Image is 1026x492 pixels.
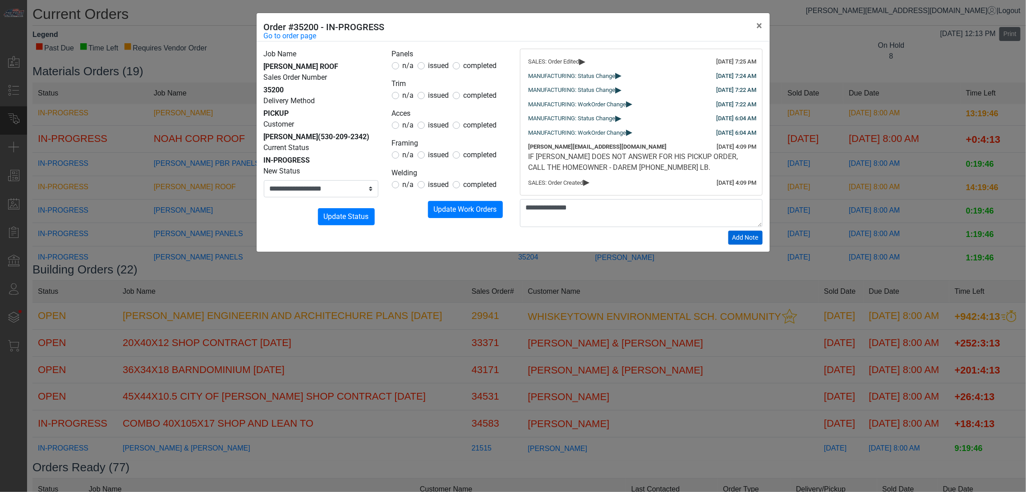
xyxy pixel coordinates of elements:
[464,150,497,159] span: completed
[403,61,414,70] span: n/a
[717,100,757,109] div: [DATE] 7:22 AM
[403,150,414,159] span: n/a
[717,142,757,151] div: [DATE] 4:09 PM
[750,13,770,38] button: Close
[464,61,497,70] span: completed
[728,231,763,245] button: Add Note
[616,72,622,78] span: ▸
[717,57,757,66] div: [DATE] 7:25 AM
[717,86,757,95] div: [DATE] 7:22 AM
[464,91,497,100] span: completed
[428,201,503,218] button: Update Work Orders
[626,100,633,106] span: ▸
[464,180,497,189] span: completed
[318,208,375,225] button: Update Status
[529,72,754,81] div: MANUFACTURING: Status Change
[580,58,586,64] span: ▸
[264,49,297,59] label: Job Name
[324,212,369,221] span: Update Status
[403,121,414,129] span: n/a
[616,115,622,121] span: ▸
[264,166,300,177] label: New Status
[616,87,622,92] span: ▸
[428,121,449,129] span: issued
[529,178,754,187] div: SALES: Order Created
[264,108,378,119] div: PICKUP
[529,143,667,150] span: [PERSON_NAME][EMAIL_ADDRESS][DOMAIN_NAME]
[264,85,378,96] div: 35200
[717,128,757,137] div: [DATE] 6:04 AM
[529,151,754,173] div: IF [PERSON_NAME] DOES NOT ANSWER FOR HIS PICKUP ORDER, CALL THE HOMEOWNER - DAREM [PHONE_NUMBER] LB.
[403,180,414,189] span: n/a
[264,72,327,83] label: Sales Order Number
[584,179,590,185] span: ▸
[392,168,506,179] legend: Welding
[264,31,317,41] a: Go to order page
[264,62,339,71] span: [PERSON_NAME] ROOF
[392,78,506,90] legend: Trim
[264,142,309,153] label: Current Status
[428,91,449,100] span: issued
[732,234,759,241] span: Add Note
[264,155,378,166] div: IN-PROGRESS
[264,20,385,34] h5: Order #35200 - IN-PROGRESS
[264,119,294,130] label: Customer
[428,180,449,189] span: issued
[717,72,757,81] div: [DATE] 7:24 AM
[264,132,378,142] div: [PERSON_NAME]
[392,138,506,150] legend: Framing
[529,86,754,95] div: MANUFACTURING: Status Change
[392,49,506,60] legend: Panels
[626,129,633,135] span: ▸
[717,114,757,123] div: [DATE] 6:04 AM
[264,96,315,106] label: Delivery Method
[529,57,754,66] div: SALES: Order Edited
[529,128,754,137] div: MANUFACTURING: WorkOrder Change
[428,61,449,70] span: issued
[434,205,497,214] span: Update Work Orders
[529,114,754,123] div: MANUFACTURING: Status Change
[392,108,506,120] legend: Acces
[717,178,757,187] div: [DATE] 4:09 PM
[464,121,497,129] span: completed
[318,132,370,141] span: (530-209-2342)
[529,100,754,109] div: MANUFACTURING: WorkOrder Change
[403,91,414,100] span: n/a
[428,150,449,159] span: issued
